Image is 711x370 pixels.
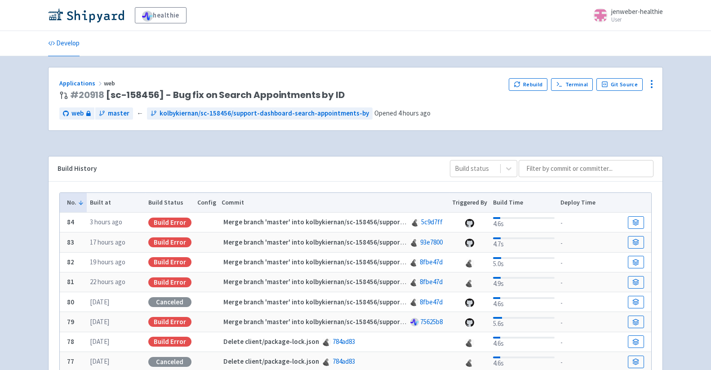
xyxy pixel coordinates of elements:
[148,297,191,307] div: Canceled
[223,337,319,346] strong: Delete client/package-lock.json
[493,255,555,269] div: 5.0s
[95,107,133,120] a: master
[90,238,125,246] time: 17 hours ago
[420,238,443,246] a: 93e7800
[493,315,555,329] div: 5.6s
[493,236,555,250] div: 4.7s
[596,78,643,91] a: Git Source
[398,109,431,117] time: 4 hours ago
[147,107,373,120] a: kolbykiernan/sc-158456/support-dashboard-search-appointments-by
[194,193,219,213] th: Config
[148,337,191,347] div: Build Error
[90,218,122,226] time: 3 hours ago
[223,277,515,286] strong: Merge branch 'master' into kolbykiernan/sc-158456/support-dashboard-search-appointments-by
[90,337,109,346] time: [DATE]
[90,357,109,366] time: [DATE]
[493,355,555,369] div: 4.6s
[333,337,355,346] a: 784ad83
[108,108,129,119] span: master
[560,356,622,368] div: -
[223,218,515,226] strong: Merge branch 'master' into kolbykiernan/sc-158456/support-dashboard-search-appointments-by
[90,317,109,326] time: [DATE]
[490,193,557,213] th: Build Time
[628,276,644,289] a: Build Details
[560,256,622,268] div: -
[449,193,490,213] th: Triggered By
[551,78,593,91] a: Terminal
[90,277,125,286] time: 22 hours ago
[223,317,515,326] strong: Merge branch 'master' into kolbykiernan/sc-158456/support-dashboard-search-appointments-by
[71,108,84,119] span: web
[493,335,555,349] div: 4.6s
[420,298,443,306] a: 8fbe47d
[560,276,622,288] div: -
[160,108,369,119] span: kolbykiernan/sc-158456/support-dashboard-search-appointments-by
[420,258,443,266] a: 8fbe47d
[137,108,143,119] span: ←
[493,275,555,289] div: 4.9s
[148,237,191,247] div: Build Error
[560,216,622,228] div: -
[611,17,663,22] small: User
[628,296,644,308] a: Build Details
[420,317,443,326] a: 75625b8
[560,296,622,308] div: -
[628,335,644,348] a: Build Details
[493,215,555,229] div: 4.6s
[628,316,644,328] a: Build Details
[148,257,191,267] div: Build Error
[421,218,443,226] a: 5c9d7ff
[560,336,622,348] div: -
[588,8,663,22] a: jenweber-healthie User
[148,218,191,227] div: Build Error
[67,298,74,306] b: 80
[509,78,547,91] button: Rebuild
[59,79,104,87] a: Applications
[493,295,555,309] div: 4.6s
[59,107,94,120] a: web
[67,218,74,226] b: 84
[90,298,109,306] time: [DATE]
[223,258,515,266] strong: Merge branch 'master' into kolbykiernan/sc-158456/support-dashboard-search-appointments-by
[557,193,625,213] th: Deploy Time
[611,7,663,16] span: jenweber-healthie
[560,236,622,249] div: -
[90,258,125,266] time: 19 hours ago
[67,317,74,326] b: 79
[67,198,84,207] button: No.
[70,90,345,100] span: [sc-158456] - Bug fix on Search Appointments by ID
[67,238,74,246] b: 83
[58,164,435,174] div: Build History
[67,258,74,266] b: 82
[628,216,644,229] a: Build Details
[48,31,80,56] a: Develop
[67,337,74,346] b: 78
[223,298,515,306] strong: Merge branch 'master' into kolbykiernan/sc-158456/support-dashboard-search-appointments-by
[374,109,431,117] span: Opened
[148,357,191,367] div: Canceled
[219,193,449,213] th: Commit
[628,256,644,268] a: Build Details
[70,89,104,101] a: #20918
[87,193,145,213] th: Built at
[67,357,74,366] b: 77
[223,238,515,246] strong: Merge branch 'master' into kolbykiernan/sc-158456/support-dashboard-search-appointments-by
[145,193,194,213] th: Build Status
[519,160,653,177] input: Filter by commit or committer...
[420,277,443,286] a: 8fbe47d
[148,317,191,327] div: Build Error
[67,277,74,286] b: 81
[628,236,644,249] a: Build Details
[48,8,124,22] img: Shipyard logo
[223,357,319,366] strong: Delete client/package-lock.json
[628,356,644,368] a: Build Details
[560,316,622,328] div: -
[148,277,191,287] div: Build Error
[135,7,187,23] a: healthie
[104,79,116,87] span: web
[333,357,355,366] a: 784ad83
